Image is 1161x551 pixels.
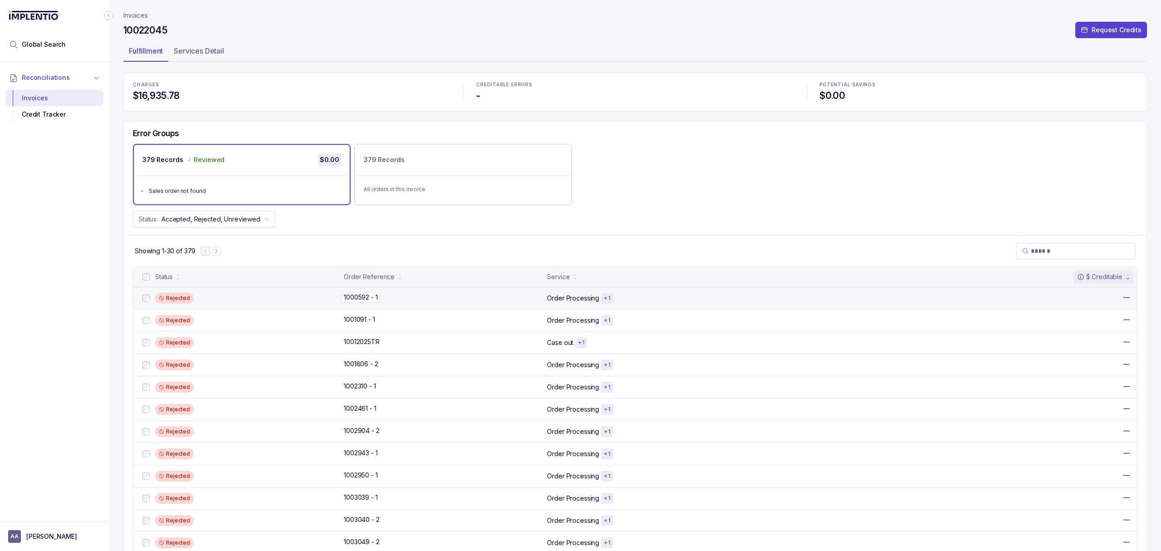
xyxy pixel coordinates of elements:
p: Order Processing [547,472,599,481]
h4: $0.00 [820,89,1137,102]
div: Rejected [155,426,194,437]
div: Rejected [155,382,194,393]
p: Services Detail [174,45,224,56]
div: Rejected [155,493,194,504]
span: Reconciliations [22,73,70,82]
input: checkbox-checkbox [142,539,150,546]
p: 379 Records [142,155,183,164]
div: Rejected [155,515,194,526]
input: checkbox-checkbox [142,472,150,480]
input: checkbox-checkbox [142,361,150,369]
input: checkbox-checkbox [142,295,150,302]
span: User initials [8,530,21,543]
h4: - [476,89,794,102]
input: checkbox-checkbox [142,406,150,413]
div: Remaining page entries [135,246,195,256]
div: Order Reference [344,272,395,281]
div: Rejected [155,315,194,326]
button: Request Credits [1075,22,1147,38]
p: CHARGES [133,82,451,88]
input: checkbox-checkbox [142,273,150,280]
p: 1002310 - 1 [344,382,376,391]
a: Invoices [123,11,148,20]
p: All orders in this invoice [364,185,562,194]
p: — [1123,515,1130,524]
p: 1002943 - 1 [344,448,377,458]
p: — [1123,404,1130,413]
p: + 1 [604,361,610,369]
p: Order Processing [547,516,599,525]
p: 10012025TR [344,337,380,346]
p: — [1123,337,1130,346]
div: Credit Tracker [13,106,96,123]
p: — [1123,293,1130,302]
li: Tab Fulfillment [123,44,168,62]
p: 1002461 - 1 [344,404,376,413]
div: Reconciliations [5,88,103,125]
p: 1000592 - 1 [341,292,380,302]
p: 1003040 - 2 [344,515,379,524]
p: $0.00 [318,153,341,166]
p: Request Credits [1092,25,1141,34]
p: Order Processing [547,316,599,325]
div: Rejected [155,404,194,415]
input: checkbox-checkbox [142,317,150,324]
p: + 1 [604,539,610,546]
div: Rejected [155,471,194,482]
p: + 1 [578,339,585,346]
p: + 1 [604,317,610,324]
p: 1002950 - 1 [344,471,377,480]
p: — [1123,382,1130,391]
p: [PERSON_NAME] [26,532,77,541]
p: — [1123,426,1130,435]
input: checkbox-checkbox [142,517,150,524]
p: Reviewed [194,155,224,164]
p: Case out [547,338,573,347]
ul: Tab Group [123,44,1147,62]
li: Tab Services Detail [168,44,229,62]
p: Order Processing [547,449,599,458]
div: Rejected [155,293,194,304]
p: 379 Records [364,155,404,164]
input: checkbox-checkbox [142,339,150,346]
h4: 10022045 [123,24,167,37]
div: $ Creditable [1077,272,1122,281]
p: Order Processing [547,494,599,503]
p: Order Processing [547,360,599,369]
h5: Error Groups [133,128,179,138]
input: checkbox-checkbox [142,495,150,502]
button: Reconciliations [5,68,103,88]
div: Rejected [155,448,194,459]
p: Showing 1-30 of 379 [135,246,195,256]
input: checkbox-checkbox [142,450,150,458]
p: + 1 [604,406,610,413]
p: 1002904 - 2 [344,426,379,435]
p: Order Processing [547,427,599,436]
p: + 1 [604,472,610,480]
p: 1001806 - 2 [344,359,378,369]
p: Accepted, Rejected, Unreviewed [161,215,260,224]
p: 1003039 - 1 [344,493,377,502]
p: + 1 [604,495,610,502]
button: Next Page [212,246,221,256]
p: Order Processing [547,405,599,414]
div: Rejected [155,337,194,348]
p: 1001091 - 1 [344,315,375,324]
div: Sales order not found [149,187,340,196]
button: Status:Accepted, Rejected, Unreviewed [133,211,275,228]
input: checkbox-checkbox [142,428,150,435]
div: Service [547,272,570,281]
nav: breadcrumb [123,11,148,20]
p: Order Processing [547,294,599,303]
p: POTENTIAL SAVINGS [820,82,1137,88]
input: checkbox-checkbox [142,384,150,391]
button: User initials[PERSON_NAME] [8,530,101,543]
div: Invoices [13,90,96,106]
h4: $16,935.78 [133,89,451,102]
p: CREDITABLE ERRORS [476,82,794,88]
div: Collapse Icon [103,10,114,21]
p: Fulfillment [129,45,163,56]
span: Global Search [22,40,66,49]
p: + 1 [604,295,610,302]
